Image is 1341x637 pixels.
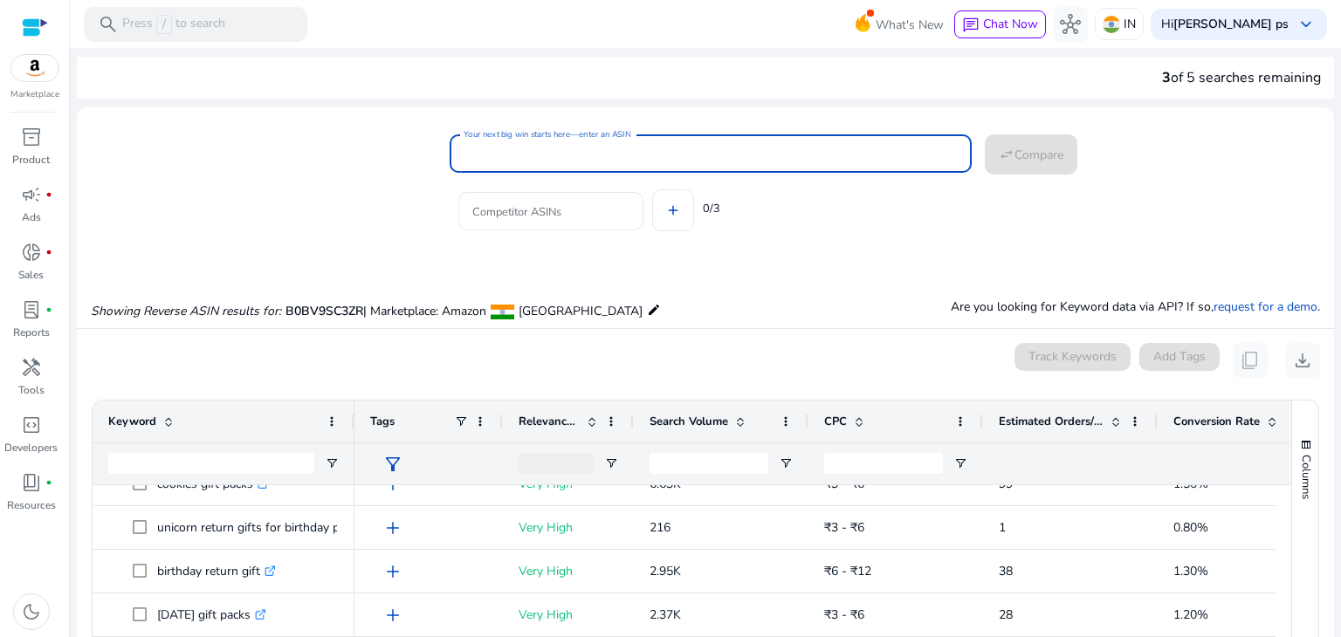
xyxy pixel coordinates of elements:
span: Estimated Orders/Month [999,414,1104,429]
span: Chat Now [983,16,1038,32]
span: | Marketplace: Amazon [363,303,486,319]
p: Sales [18,267,44,283]
span: 0.80% [1173,519,1208,536]
button: Open Filter Menu [779,456,793,470]
p: birthday return gift [157,553,276,589]
span: fiber_manual_record [45,306,52,313]
span: 1.30% [1173,563,1208,579]
img: in.svg [1103,16,1120,33]
p: Developers [4,440,58,455]
span: Search Volume [650,414,728,429]
span: 216 [650,519,670,536]
span: 3 [1162,68,1171,87]
input: CPC Filter Input [824,453,943,474]
a: request for a demo [1214,298,1317,315]
span: chat [962,17,980,34]
input: Search Volume Filter Input [650,453,768,474]
span: campaign [21,184,42,205]
span: fiber_manual_record [45,191,52,198]
span: donut_small [21,242,42,263]
input: Keyword Filter Input [108,453,314,474]
p: Very High [519,553,618,589]
span: add [382,517,403,538]
p: Tools [18,382,45,398]
mat-hint: 0/3 [703,198,720,217]
p: [DATE] gift packs [157,597,266,633]
span: Relevance Score [519,414,580,429]
span: book_4 [21,472,42,493]
span: code_blocks [21,414,42,435]
span: fiber_manual_record [45,249,52,256]
span: 2.37K [650,606,681,623]
span: hub [1060,14,1081,35]
span: download [1292,350,1313,371]
span: ₹3 - ₹6 [824,606,864,623]
span: B0BV9SC3ZR [285,303,363,319]
span: inventory_2 [21,127,42,147]
span: add [382,605,403,626]
span: add [382,561,403,582]
span: 2.95K [650,563,681,579]
span: Columns [1298,455,1314,499]
span: 6.63K [650,476,681,492]
b: [PERSON_NAME] ps [1173,16,1289,32]
span: What's New [876,10,944,40]
span: search [98,14,119,35]
span: fiber_manual_record [45,479,52,486]
img: amazon.svg [11,55,58,81]
mat-icon: add [665,202,681,218]
p: Hi [1161,18,1289,31]
i: Showing Reverse ASIN results for: [91,303,281,319]
button: Open Filter Menu [953,456,967,470]
button: hub [1053,7,1088,42]
button: Open Filter Menu [604,456,618,470]
p: IN [1124,9,1136,39]
span: keyboard_arrow_down [1296,14,1317,35]
p: Are you looking for Keyword data via API? If so, . [951,298,1320,316]
span: ₹3 - ₹6 [824,519,864,536]
span: add [382,474,403,495]
p: Very High [519,510,618,545]
span: dark_mode [21,601,42,622]
span: 28 [999,606,1013,623]
span: Conversion Rate [1173,414,1260,429]
p: Very High [519,466,618,502]
p: Very High [519,597,618,633]
span: 38 [999,563,1013,579]
span: ₹6 - ₹12 [824,563,871,579]
p: Product [12,152,50,168]
span: / [156,15,172,34]
p: Resources [7,497,56,513]
mat-label: Your next big win starts here—enter an ASIN [464,128,630,140]
span: handyman [21,357,42,378]
div: of 5 searches remaining [1162,67,1321,88]
span: [GEOGRAPHIC_DATA] [519,303,643,319]
mat-icon: edit [647,299,661,320]
p: Reports [13,325,50,340]
span: Keyword [108,414,156,429]
span: Tags [370,414,395,429]
p: unicorn return gifts for birthday party [157,510,376,545]
span: 1 [999,519,1006,536]
p: Press to search [122,15,225,34]
span: CPC [824,414,847,429]
span: filter_alt [382,454,403,475]
button: download [1285,343,1320,378]
button: Open Filter Menu [325,456,339,470]
p: Marketplace [10,88,59,101]
button: chatChat Now [954,10,1046,38]
span: lab_profile [21,299,42,320]
p: Ads [22,209,41,225]
span: 1.20% [1173,606,1208,623]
